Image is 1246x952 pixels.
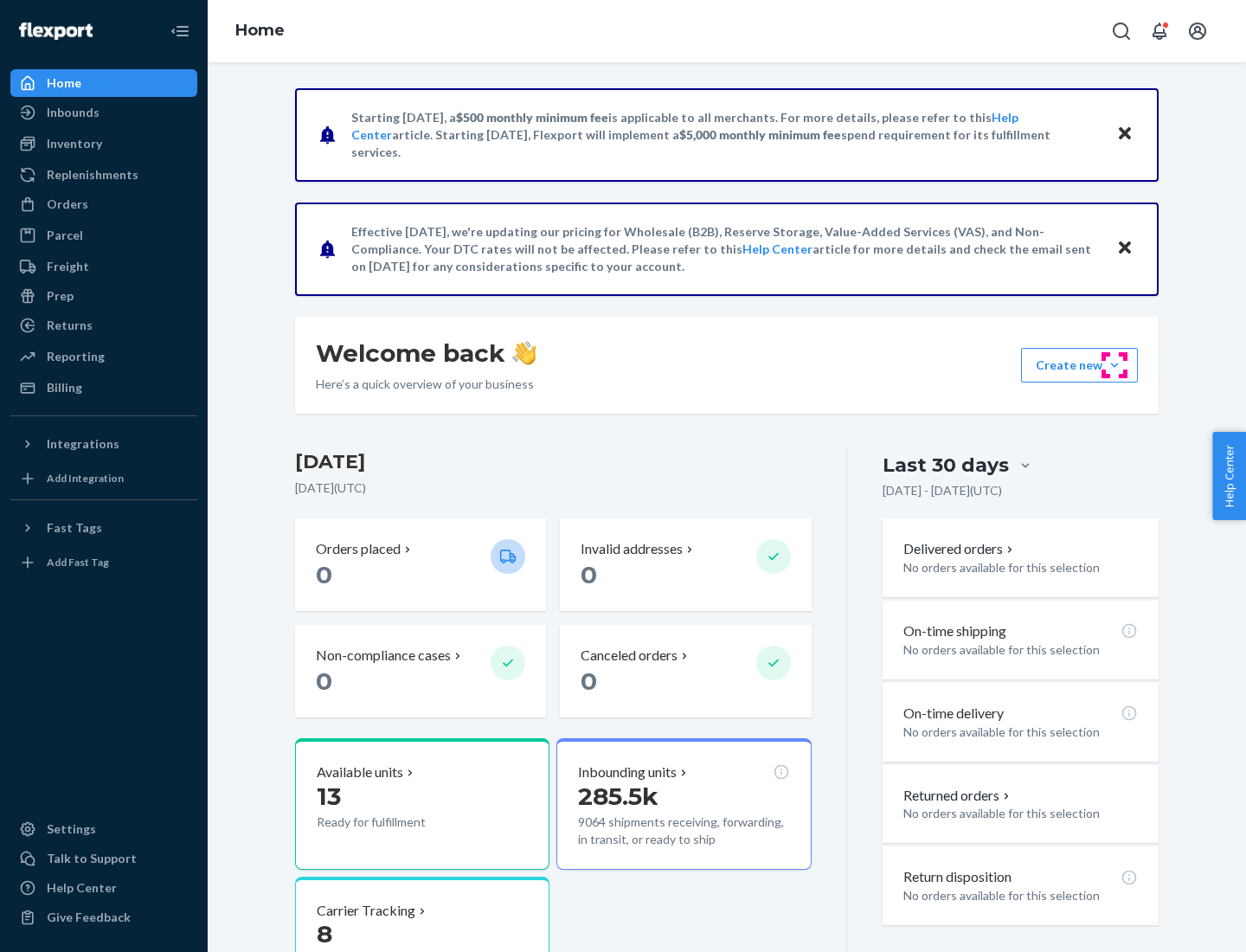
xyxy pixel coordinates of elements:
[10,514,197,542] button: Fast Tags
[903,559,1138,576] p: No orders available for this selection
[317,762,403,782] p: Available units
[903,867,1012,887] p: Return disposition
[317,782,341,811] span: 13
[47,820,96,838] div: Settings
[581,666,597,696] span: 0
[47,850,137,867] div: Talk to Support
[47,317,93,334] div: Returns
[581,646,678,666] p: Canceled orders
[1180,14,1215,48] button: Open account menu
[883,452,1009,479] div: Last 30 days
[316,646,451,666] p: Non-compliance cases
[581,560,597,589] span: 0
[316,560,332,589] span: 0
[10,845,197,872] a: Talk to Support
[1142,14,1177,48] button: Open notifications
[351,223,1100,275] p: Effective [DATE], we're updating our pricing for Wholesale (B2B), Reserve Storage, Value-Added Se...
[235,21,285,40] a: Home
[1021,348,1138,383] button: Create new
[47,227,83,244] div: Parcel
[316,666,332,696] span: 0
[903,539,1017,559] button: Delivered orders
[47,379,82,396] div: Billing
[903,887,1138,904] p: No orders available for this selection
[47,435,119,453] div: Integrations
[903,805,1138,822] p: No orders available for this selection
[351,109,1100,161] p: Starting [DATE], a is applicable to all merchants. For more details, please refer to this article...
[10,69,197,97] a: Home
[10,374,197,402] a: Billing
[295,738,549,870] button: Available units13Ready for fulfillment
[317,814,477,831] p: Ready for fulfillment
[317,919,332,949] span: 8
[10,253,197,280] a: Freight
[10,430,197,458] button: Integrations
[317,901,415,921] p: Carrier Tracking
[10,222,197,249] a: Parcel
[578,782,658,811] span: 285.5k
[903,704,1004,724] p: On-time delivery
[10,282,197,310] a: Prep
[47,135,102,152] div: Inventory
[456,110,608,125] span: $500 monthly minimum fee
[316,338,536,369] h1: Welcome back
[47,471,124,486] div: Add Integration
[316,376,536,393] p: Here’s a quick overview of your business
[581,539,683,559] p: Invalid addresses
[295,625,546,717] button: Non-compliance cases 0
[512,341,536,365] img: hand-wave emoji
[883,482,1002,499] p: [DATE] - [DATE] ( UTC )
[679,127,841,142] span: $5,000 monthly minimum fee
[903,641,1138,659] p: No orders available for this selection
[10,190,197,218] a: Orders
[295,518,546,611] button: Orders placed 0
[1212,432,1246,520] button: Help Center
[19,23,93,40] img: Flexport logo
[903,621,1006,641] p: On-time shipping
[903,724,1138,741] p: No orders available for this selection
[10,465,197,492] a: Add Integration
[10,815,197,843] a: Settings
[742,241,812,256] a: Help Center
[10,130,197,158] a: Inventory
[47,519,102,537] div: Fast Tags
[295,448,812,476] h3: [DATE]
[316,539,401,559] p: Orders placed
[560,518,811,611] button: Invalid addresses 0
[47,348,105,365] div: Reporting
[10,343,197,370] a: Reporting
[1114,236,1136,261] button: Close
[10,549,197,576] a: Add Fast Tag
[1114,122,1136,147] button: Close
[578,762,677,782] p: Inbounding units
[560,625,811,717] button: Canceled orders 0
[556,738,811,870] button: Inbounding units285.5k9064 shipments receiving, forwarding, in transit, or ready to ship
[47,909,131,926] div: Give Feedback
[47,879,117,897] div: Help Center
[47,287,74,305] div: Prep
[903,786,1013,806] button: Returned orders
[47,166,138,183] div: Replenishments
[10,312,197,339] a: Returns
[1104,14,1139,48] button: Open Search Box
[47,196,88,213] div: Orders
[10,161,197,189] a: Replenishments
[47,104,100,121] div: Inbounds
[222,6,299,56] ol: breadcrumbs
[47,74,81,92] div: Home
[10,874,197,902] a: Help Center
[47,258,89,275] div: Freight
[295,479,812,497] p: [DATE] ( UTC )
[163,14,197,48] button: Close Navigation
[10,99,197,126] a: Inbounds
[47,555,109,569] div: Add Fast Tag
[578,814,789,848] p: 9064 shipments receiving, forwarding, in transit, or ready to ship
[10,904,197,931] button: Give Feedback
